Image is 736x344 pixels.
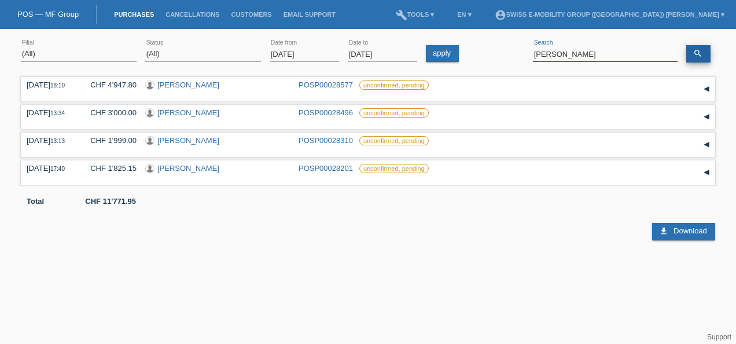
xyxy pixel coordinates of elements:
span: 17:40 [50,166,65,172]
i: build [396,9,407,21]
a: [PERSON_NAME] [157,164,219,173]
a: download Download [652,223,715,240]
a: Cancellations [160,11,225,18]
a: account_circleSwiss E-Mobility Group ([GEOGRAPHIC_DATA]) [PERSON_NAME] ▾ [489,11,730,18]
div: CHF 1'999.00 [82,136,137,145]
a: POSP00028310 [299,136,353,145]
div: expand/collapse [698,108,715,126]
label: unconfirmed, pending [359,164,429,173]
a: POSP00028496 [299,108,353,117]
div: CHF 3'000.00 [82,108,137,117]
div: expand/collapse [698,164,715,181]
i: search [693,49,702,58]
a: search [686,45,711,63]
b: Total [27,197,44,206]
b: CHF 11'771.95 [85,197,136,206]
a: [PERSON_NAME] [157,80,219,89]
label: unconfirmed, pending [359,80,429,90]
div: [DATE] [27,164,73,173]
label: unconfirmed, pending [359,108,429,118]
div: [DATE] [27,80,73,89]
a: Purchases [108,11,160,18]
a: POS — MF Group [17,10,79,19]
div: CHF 1'825.15 [82,164,137,173]
a: buildTools ▾ [390,11,440,18]
a: Support [707,333,731,341]
a: EN ▾ [451,11,477,18]
a: Customers [226,11,278,18]
i: account_circle [495,9,506,21]
span: Download [674,226,707,235]
span: 18:10 [50,82,65,89]
div: [DATE] [27,108,73,117]
a: POSP00028577 [299,80,353,89]
label: unconfirmed, pending [359,136,429,145]
a: [PERSON_NAME] [157,136,219,145]
span: 13:13 [50,138,65,144]
a: [PERSON_NAME] [157,108,219,117]
a: Email Support [278,11,341,18]
div: CHF 4'947.80 [82,80,137,89]
div: [DATE] [27,136,73,145]
a: POSP00028201 [299,164,353,173]
a: apply [426,45,459,62]
div: expand/collapse [698,80,715,98]
div: expand/collapse [698,136,715,153]
i: download [659,226,668,236]
span: 13:34 [50,110,65,116]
